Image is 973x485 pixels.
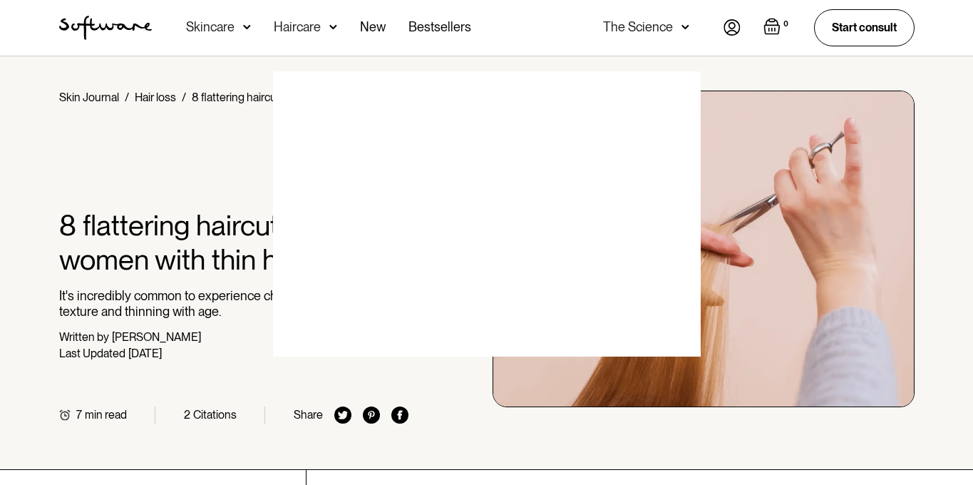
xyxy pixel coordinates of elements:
[85,408,127,422] div: min read
[59,91,119,104] a: Skin Journal
[681,20,689,34] img: arrow down
[334,407,351,424] img: twitter icon
[59,208,409,277] h1: 8 flattering haircuts for women with thin hair
[363,407,380,424] img: pinterest icon
[294,408,323,422] div: Share
[391,407,408,424] img: facebook icon
[192,91,403,104] div: 8 flattering haircuts for women with thin hair
[125,91,129,104] div: /
[59,288,409,319] p: It's incredibly common to experience changes in your hair texture and thinning with age.
[781,18,791,31] div: 0
[814,9,915,46] a: Start consult
[329,20,337,34] img: arrow down
[603,20,673,34] div: The Science
[243,20,251,34] img: arrow down
[59,16,152,40] img: Software Logo
[184,408,190,422] div: 2
[59,330,109,344] div: Written by
[193,408,237,422] div: Citations
[182,91,186,104] div: /
[274,20,321,34] div: Haircare
[763,18,791,38] a: Open cart
[128,347,162,360] div: [DATE]
[59,16,152,40] a: home
[112,330,201,344] div: [PERSON_NAME]
[76,408,82,422] div: 7
[135,91,176,104] a: Hair loss
[59,347,125,360] div: Last Updated
[186,20,235,34] div: Skincare
[273,71,701,357] img: blank image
